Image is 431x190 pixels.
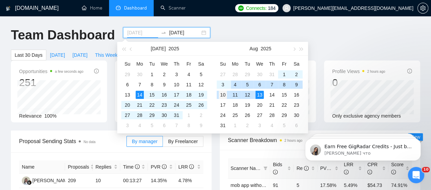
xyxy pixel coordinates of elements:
[123,121,132,129] div: 3
[243,101,251,109] div: 19
[15,51,43,59] span: Last 30 Days
[219,81,227,89] div: 3
[261,42,271,55] button: 2025
[278,80,290,90] td: 2025-08-08
[160,111,168,119] div: 30
[168,139,198,144] span: By Freelancer
[219,91,227,99] div: 10
[266,69,278,80] td: 2025-07-31
[91,50,121,61] button: This Week
[189,164,194,169] span: info-circle
[148,70,156,79] div: 1
[238,5,244,11] img: upwork-logo.png
[134,100,146,110] td: 2025-07-21
[134,58,146,69] th: Mo
[134,120,146,131] td: 2025-08-04
[408,167,424,183] iframe: Intercom live chat
[266,80,278,90] td: 2025-08-07
[278,69,290,80] td: 2025-08-01
[93,174,120,188] td: 10
[263,166,267,170] span: filter
[256,70,264,79] div: 30
[278,90,290,100] td: 2025-08-15
[46,50,69,61] button: [DATE]
[183,69,195,80] td: 2025-07-04
[268,91,276,99] div: 14
[19,76,83,89] div: 251
[231,101,239,109] div: 18
[183,110,195,120] td: 2025-08-01
[266,110,278,120] td: 2025-08-28
[55,70,83,73] time: a few seconds ago
[148,121,156,129] div: 5
[95,51,118,59] span: This Week
[229,110,241,120] td: 2025-08-25
[170,58,183,69] th: Th
[160,70,168,79] div: 2
[243,121,251,129] div: 2
[290,120,303,131] td: 2025-09-06
[253,100,266,110] td: 2025-08-20
[219,101,227,109] div: 17
[162,164,167,169] span: info-circle
[243,91,251,99] div: 12
[19,160,65,174] th: Name
[292,101,301,109] div: 23
[217,69,229,80] td: 2025-07-27
[195,100,207,110] td: 2025-07-26
[268,81,276,89] div: 7
[116,5,121,10] span: dashboard
[121,58,134,69] th: Su
[229,100,241,110] td: 2025-08-18
[65,160,93,174] th: Proposals
[160,81,168,89] div: 9
[284,6,289,11] span: user
[19,113,42,119] span: Relevance
[219,70,227,79] div: 27
[195,80,207,90] td: 2025-07-12
[6,3,11,14] img: logo
[268,101,276,109] div: 21
[417,5,428,11] a: setting
[185,91,193,99] div: 18
[151,164,167,170] span: PVR
[253,120,266,131] td: 2025-09-03
[136,121,144,129] div: 4
[146,110,158,120] td: 2025-07-29
[280,121,288,129] div: 5
[195,69,207,80] td: 2025-07-05
[273,162,282,175] span: Bids
[83,140,95,144] span: No data
[278,120,290,131] td: 2025-09-05
[241,69,253,80] td: 2025-07-29
[292,70,301,79] div: 2
[183,120,195,131] td: 2025-08-08
[44,113,57,119] span: 100%
[172,70,181,79] div: 3
[121,90,134,100] td: 2025-07-13
[27,180,32,185] img: gigradar-bm.png
[22,177,72,183] a: GM[PERSON_NAME]
[266,120,278,131] td: 2025-09-04
[158,58,170,69] th: We
[170,110,183,120] td: 2025-07-31
[229,69,241,80] td: 2025-07-28
[160,101,168,109] div: 23
[292,111,301,119] div: 30
[266,100,278,110] td: 2025-08-21
[134,110,146,120] td: 2025-07-28
[391,162,404,175] span: Score
[183,90,195,100] td: 2025-07-18
[69,50,91,61] button: [DATE]
[278,100,290,110] td: 2025-08-22
[241,100,253,110] td: 2025-08-19
[183,80,195,90] td: 2025-07-11
[178,164,194,170] span: LRR
[249,42,258,55] button: Aug
[160,121,168,129] div: 6
[367,170,372,174] span: info-circle
[290,90,303,100] td: 2025-08-16
[136,81,144,89] div: 7
[253,80,266,90] td: 2025-08-06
